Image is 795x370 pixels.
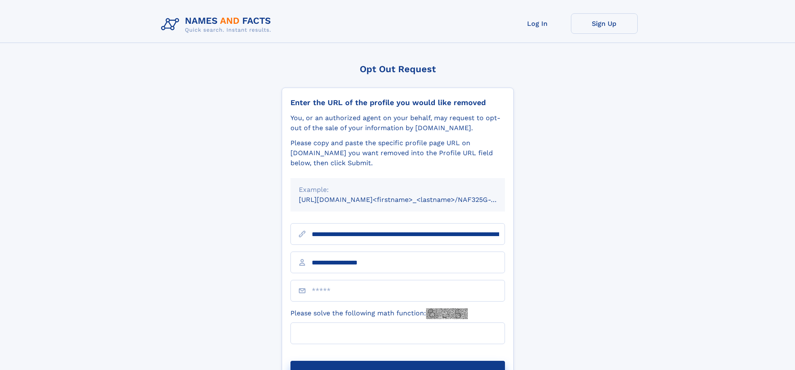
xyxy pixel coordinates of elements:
[290,138,505,168] div: Please copy and paste the specific profile page URL on [DOMAIN_NAME] you want removed into the Pr...
[299,196,521,204] small: [URL][DOMAIN_NAME]<firstname>_<lastname>/NAF325G-xxxxxxxx
[282,64,514,74] div: Opt Out Request
[290,98,505,107] div: Enter the URL of the profile you would like removed
[158,13,278,36] img: Logo Names and Facts
[290,113,505,133] div: You, or an authorized agent on your behalf, may request to opt-out of the sale of your informatio...
[299,185,497,195] div: Example:
[290,308,468,319] label: Please solve the following math function:
[504,13,571,34] a: Log In
[571,13,638,34] a: Sign Up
